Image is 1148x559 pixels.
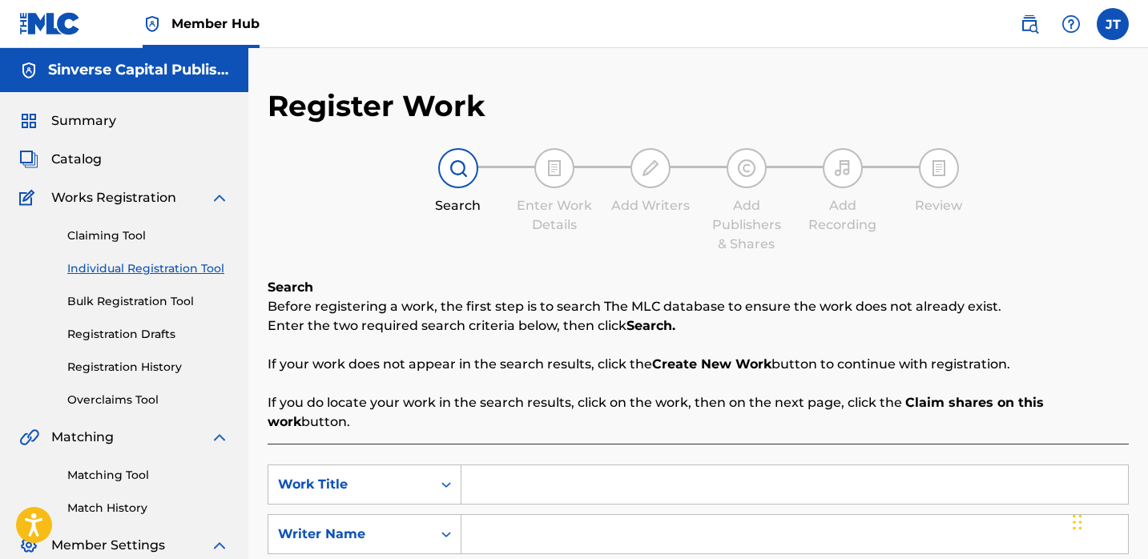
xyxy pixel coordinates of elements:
div: Enter Work Details [514,196,594,235]
a: Claiming Tool [67,227,229,244]
img: Top Rightsholder [143,14,162,34]
span: Summary [51,111,116,131]
strong: Search. [626,318,675,333]
div: Add Publishers & Shares [707,196,787,254]
span: Member Settings [51,536,165,555]
a: SummarySummary [19,111,116,131]
span: Works Registration [51,188,176,207]
img: search [1020,14,1039,34]
img: step indicator icon for Search [449,159,468,178]
strong: Create New Work [652,356,771,372]
a: Registration History [67,359,229,376]
div: Writer Name [278,525,422,544]
img: step indicator icon for Add Writers [641,159,660,178]
a: Overclaims Tool [67,392,229,408]
div: Search [418,196,498,215]
img: help [1061,14,1081,34]
img: step indicator icon for Enter Work Details [545,159,564,178]
img: step indicator icon for Add Recording [833,159,852,178]
a: Match History [67,500,229,517]
span: Matching [51,428,114,447]
div: Drag [1073,498,1082,546]
iframe: Resource Center [1103,344,1148,473]
img: MLC Logo [19,12,81,35]
span: Catalog [51,150,102,169]
h5: Sinverse Capital Publishing [48,61,229,79]
div: User Menu [1097,8,1129,40]
img: expand [210,536,229,555]
a: Matching Tool [67,467,229,484]
img: step indicator icon for Add Publishers & Shares [737,159,756,178]
a: Registration Drafts [67,326,229,343]
p: Before registering a work, the first step is to search The MLC database to ensure the work does n... [268,297,1129,316]
a: Public Search [1013,8,1045,40]
a: Individual Registration Tool [67,260,229,277]
img: step indicator icon for Review [929,159,949,178]
img: expand [210,428,229,447]
div: Review [899,196,979,215]
div: Work Title [278,475,422,494]
img: Works Registration [19,188,40,207]
img: expand [210,188,229,207]
img: Matching [19,428,39,447]
span: Member Hub [171,14,260,33]
img: Accounts [19,61,38,80]
div: Add Writers [610,196,691,215]
iframe: Chat Widget [1068,482,1148,559]
div: Help [1055,8,1087,40]
p: If you do locate your work in the search results, click on the work, then on the next page, click... [268,393,1129,432]
a: CatalogCatalog [19,150,102,169]
img: Member Settings [19,536,38,555]
a: Bulk Registration Tool [67,293,229,310]
img: Summary [19,111,38,131]
img: Catalog [19,150,38,169]
b: Search [268,279,313,295]
div: Add Recording [803,196,883,235]
p: If your work does not appear in the search results, click the button to continue with registration. [268,355,1129,374]
p: Enter the two required search criteria below, then click [268,316,1129,336]
h2: Register Work [268,88,485,124]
